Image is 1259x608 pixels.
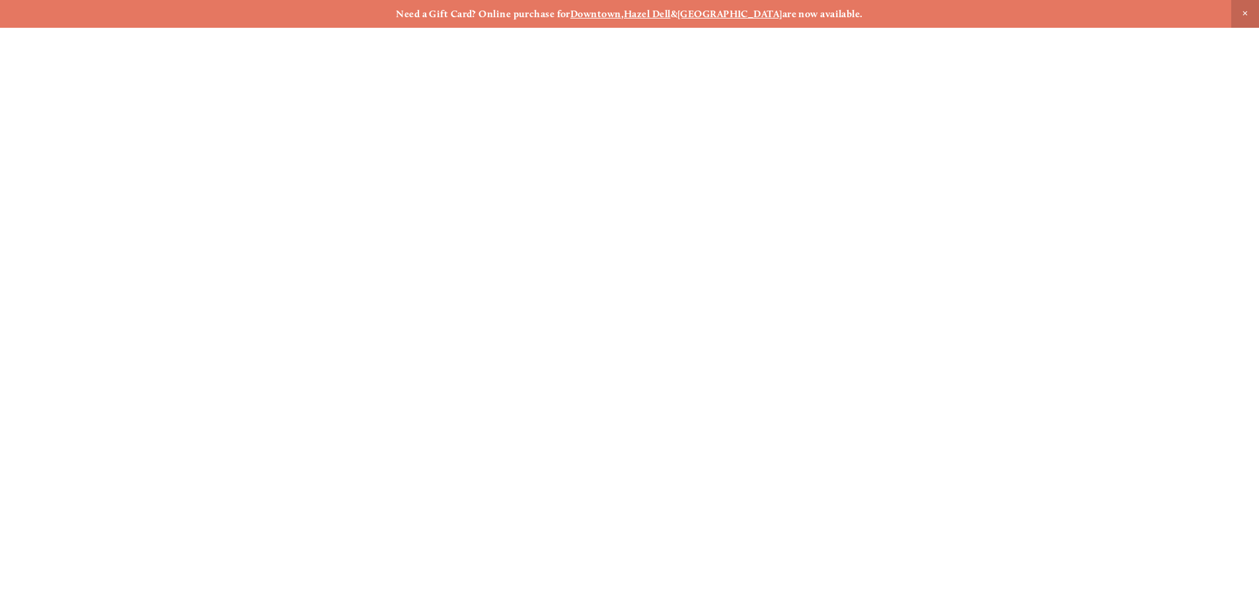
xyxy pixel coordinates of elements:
[671,8,677,20] strong: &
[782,8,863,20] strong: are now available.
[621,8,624,20] strong: ,
[570,8,621,20] a: Downtown
[677,8,782,20] a: [GEOGRAPHIC_DATA]
[624,8,671,20] a: Hazel Dell
[396,8,570,20] strong: Need a Gift Card? Online purchase for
